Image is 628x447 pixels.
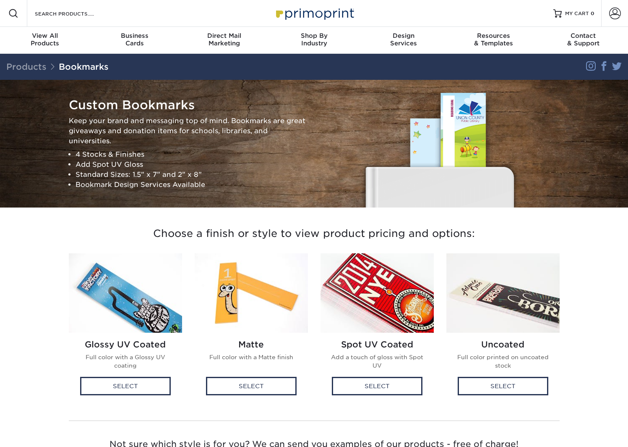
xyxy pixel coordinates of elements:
[448,32,538,47] div: & Templates
[360,90,519,208] img: Bookmarks
[69,253,182,404] a: Glossy UV Coated Bookmarks Glossy UV Coated Full color with a Glossy UV coating Select
[69,98,308,113] h1: Custom Bookmarks
[359,32,448,47] div: Services
[538,27,628,54] a: Contact& Support
[195,253,308,404] a: Matte Bookmarks Matte Full color with a Matte finish Select
[195,253,308,333] img: Matte Bookmarks
[76,353,175,370] p: Full color with a Glossy UV coating
[201,353,301,361] p: Full color with a Matte finish
[180,32,269,47] div: Marketing
[565,10,589,17] span: MY CART
[269,27,359,54] a: Shop ByIndustry
[201,339,301,350] h2: Matte
[269,32,359,39] span: Shop By
[76,179,308,189] li: Bookmark Design Services Available
[453,339,553,350] h2: Uncoated
[69,253,182,333] img: Glossy UV Coated Bookmarks
[90,32,180,39] span: Business
[76,149,308,159] li: 4 Stocks & Finishes
[180,27,269,54] a: Direct MailMarketing
[76,159,308,169] li: Add Spot UV Gloss
[76,169,308,179] li: Standard Sizes: 1.5” x 7” and 2” x 8”
[332,377,422,395] div: Select
[6,62,47,72] a: Products
[448,32,538,39] span: Resources
[591,11,594,16] span: 0
[206,377,297,395] div: Select
[359,32,448,39] span: Design
[446,253,560,404] a: Uncoated Bookmarks Uncoated Full color printed on uncoated stock Select
[69,218,560,250] h3: Choose a finish or style to view product pricing and options:
[76,339,175,350] h2: Glossy UV Coated
[90,32,180,47] div: Cards
[538,32,628,47] div: & Support
[269,32,359,47] div: Industry
[90,27,180,54] a: BusinessCards
[327,353,427,370] p: Add a touch of gloss with Spot UV
[453,353,553,370] p: Full color printed on uncoated stock
[321,253,434,333] img: Spot UV Coated Bookmarks
[59,62,109,72] a: Bookmarks
[69,116,308,146] p: Keep your brand and messaging top of mind. Bookmarks are great giveaways and donation items for s...
[34,8,116,18] input: SEARCH PRODUCTS.....
[272,4,356,22] img: Primoprint
[321,253,434,404] a: Spot UV Coated Bookmarks Spot UV Coated Add a touch of gloss with Spot UV Select
[80,377,171,395] div: Select
[359,27,448,54] a: DesignServices
[538,32,628,39] span: Contact
[458,377,548,395] div: Select
[448,27,538,54] a: Resources& Templates
[446,253,560,333] img: Uncoated Bookmarks
[327,339,427,350] h2: Spot UV Coated
[180,32,269,39] span: Direct Mail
